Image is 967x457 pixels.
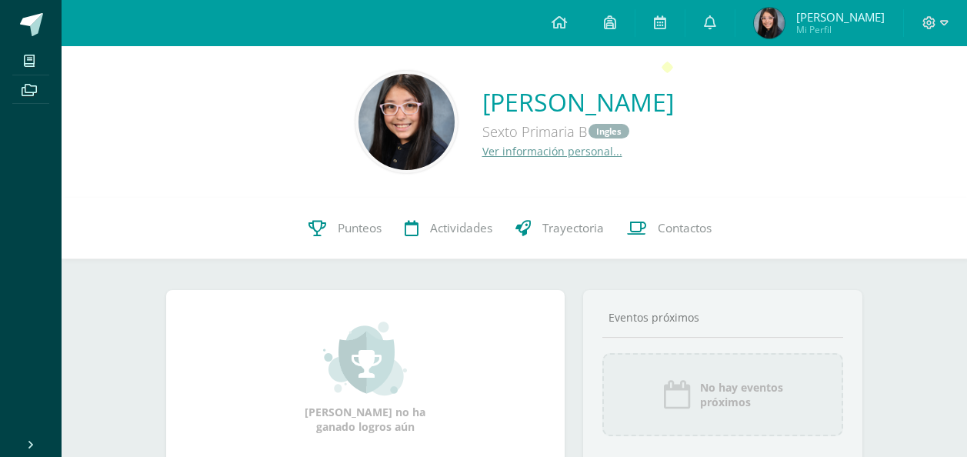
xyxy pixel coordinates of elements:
a: Punteos [297,198,393,259]
img: 56b4490f53bebd473c68c5ffb4e695c2.png [358,74,455,170]
a: Actividades [393,198,504,259]
span: Contactos [658,220,712,236]
a: [PERSON_NAME] [482,85,674,118]
span: Mi Perfil [796,23,885,36]
img: event_icon.png [662,379,692,410]
span: Punteos [338,220,382,236]
span: No hay eventos próximos [700,380,783,409]
a: Ver información personal... [482,144,622,158]
div: Sexto Primaria B [482,118,674,144]
a: Ingles [589,124,629,138]
span: Actividades [430,220,492,236]
img: 152ebba61115f13766b8cf6940615ceb.png [754,8,785,38]
span: [PERSON_NAME] [796,9,885,25]
div: [PERSON_NAME] no ha ganado logros aún [288,320,442,434]
a: Trayectoria [504,198,615,259]
img: achievement_small.png [323,320,407,397]
div: Eventos próximos [602,310,843,325]
span: Trayectoria [542,220,604,236]
a: Contactos [615,198,723,259]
